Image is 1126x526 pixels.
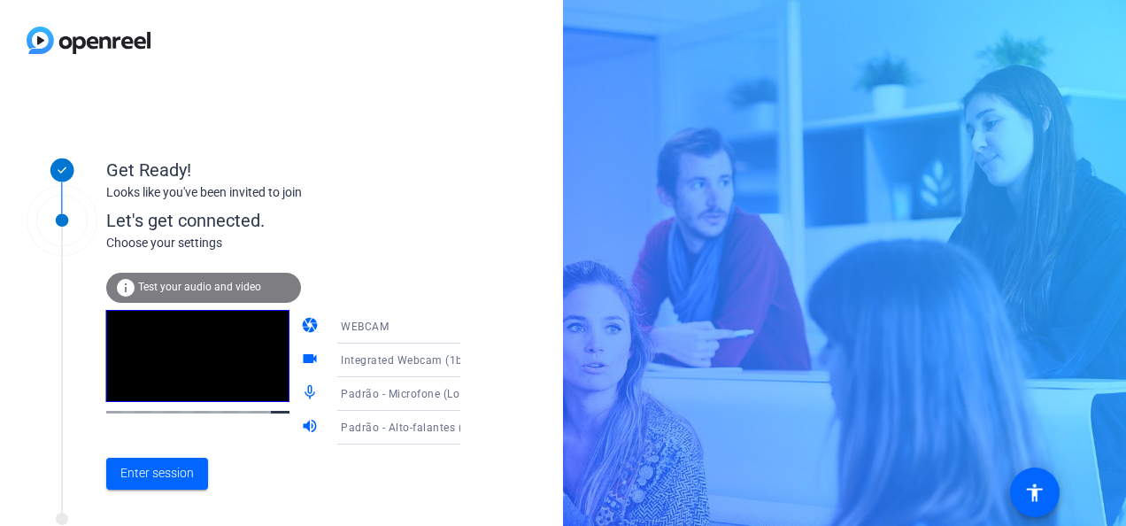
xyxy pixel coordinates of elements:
button: Enter session [106,458,208,490]
span: Padrão - Microfone (Logi USB Headset) [341,386,544,400]
span: Integrated Webcam (1bcf:2ba5) [341,352,506,367]
mat-icon: camera [301,316,322,337]
div: Looks like you've been invited to join [106,183,460,202]
span: Padrão - Alto-falantes (Logi USB Headset) [341,420,559,434]
mat-icon: mic_none [301,383,322,405]
mat-icon: videocam [301,350,322,371]
mat-icon: accessibility [1024,482,1045,503]
mat-icon: volume_up [301,417,322,438]
span: Test your audio and video [138,281,261,293]
div: Let's get connected. [106,207,497,234]
div: Get Ready! [106,157,460,183]
span: Enter session [120,464,194,483]
span: WEBCAM [341,321,389,333]
mat-icon: info [115,277,136,298]
div: Choose your settings [106,234,497,252]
